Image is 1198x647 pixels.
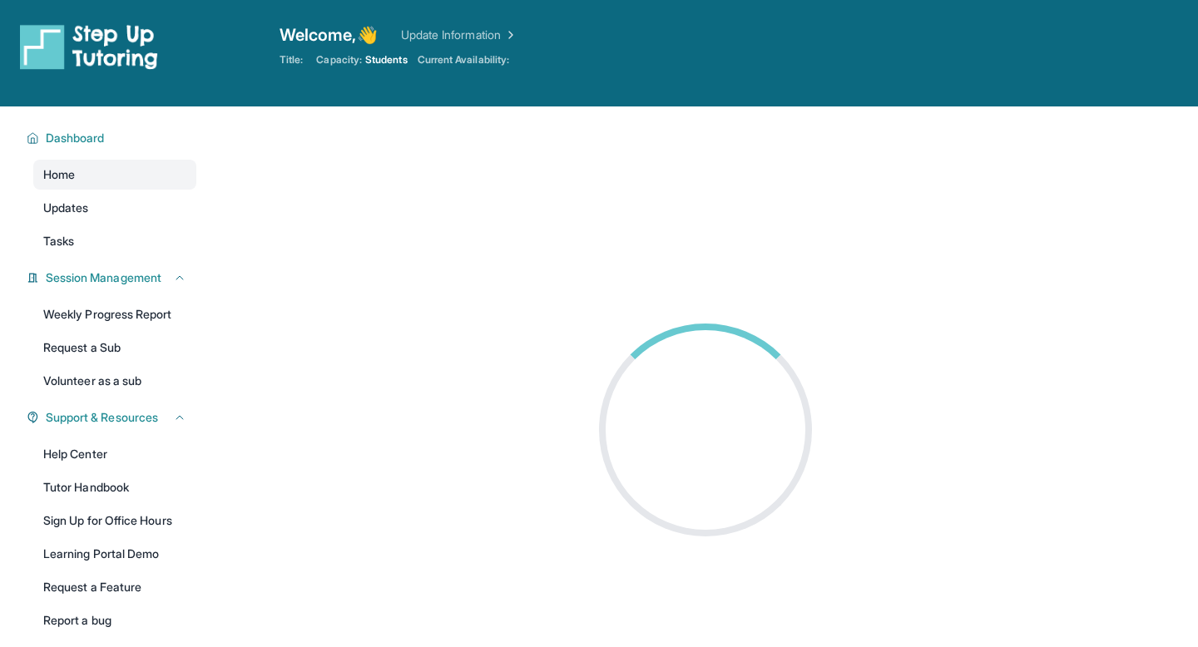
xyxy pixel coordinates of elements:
[33,366,196,396] a: Volunteer as a sub
[39,130,186,146] button: Dashboard
[33,226,196,256] a: Tasks
[365,53,408,67] span: Students
[46,269,161,286] span: Session Management
[316,53,362,67] span: Capacity:
[33,333,196,363] a: Request a Sub
[39,409,186,426] button: Support & Resources
[39,269,186,286] button: Session Management
[401,27,517,43] a: Update Information
[280,53,303,67] span: Title:
[20,23,158,70] img: logo
[33,539,196,569] a: Learning Portal Demo
[33,506,196,536] a: Sign Up for Office Hours
[33,299,196,329] a: Weekly Progress Report
[43,200,89,216] span: Updates
[46,130,105,146] span: Dashboard
[33,572,196,602] a: Request a Feature
[280,23,378,47] span: Welcome, 👋
[46,409,158,426] span: Support & Resources
[33,439,196,469] a: Help Center
[418,53,509,67] span: Current Availability:
[33,160,196,190] a: Home
[501,27,517,43] img: Chevron Right
[43,233,74,249] span: Tasks
[33,472,196,502] a: Tutor Handbook
[33,193,196,223] a: Updates
[43,166,75,183] span: Home
[33,605,196,635] a: Report a bug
